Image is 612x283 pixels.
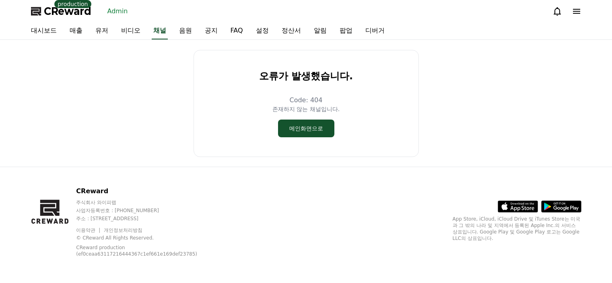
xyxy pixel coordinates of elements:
span: CReward [44,5,91,18]
a: 이용약관 [76,227,101,233]
a: 팝업 [333,23,359,39]
a: 채널 [152,23,168,39]
a: 비디오 [115,23,147,39]
p: 사업자등록번호 : [PHONE_NUMBER] [76,207,217,214]
p: App Store, iCloud, iCloud Drive 및 iTunes Store는 미국과 그 밖의 나라 및 지역에서 등록된 Apple Inc.의 서비스 상표입니다. Goo... [453,216,581,242]
a: CReward [31,5,91,18]
p: 주식회사 와이피랩 [76,199,217,206]
a: 개인정보처리방침 [104,227,142,233]
p: © CReward All Rights Reserved. [76,235,217,241]
p: CReward [76,186,217,196]
a: FAQ [224,23,249,39]
a: 알림 [307,23,333,39]
p: 주소 : [STREET_ADDRESS] [76,215,217,222]
a: 공지 [198,23,224,39]
a: 음원 [173,23,198,39]
p: 오류가 발생했습니다. [259,70,353,83]
a: 유저 [89,23,115,39]
p: 존재하지 않는 채널입니다. [272,105,340,113]
a: 설정 [249,23,275,39]
a: 디버거 [359,23,391,39]
a: Admin [104,5,131,18]
p: CReward production (ef0ceaa63117216444367c1ef661e169def23785) [76,244,205,257]
a: 대시보드 [25,23,63,39]
a: 정산서 [275,23,307,39]
button: 메인화면으로 [278,120,334,137]
p: Code: 404 [290,95,323,105]
a: 매출 [63,23,89,39]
